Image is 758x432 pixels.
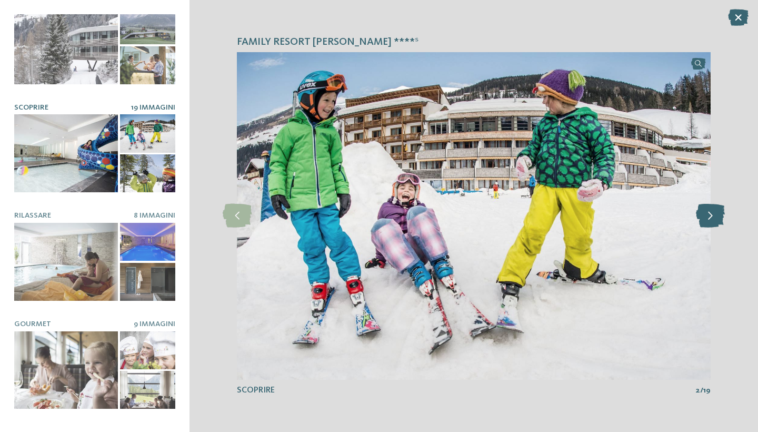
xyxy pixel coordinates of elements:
[237,386,275,395] span: Scoprire
[700,385,703,396] span: /
[237,52,711,380] img: Family Resort Rainer ****ˢ
[134,320,175,328] span: 9 Immagini
[14,104,48,111] span: Scoprire
[14,212,51,219] span: Rilassare
[237,35,418,50] span: Family Resort [PERSON_NAME] ****ˢ
[14,320,51,328] span: Gourmet
[134,212,175,219] span: 8 Immagini
[131,104,175,111] span: 19 Immagini
[703,385,711,396] span: 19
[695,385,700,396] span: 2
